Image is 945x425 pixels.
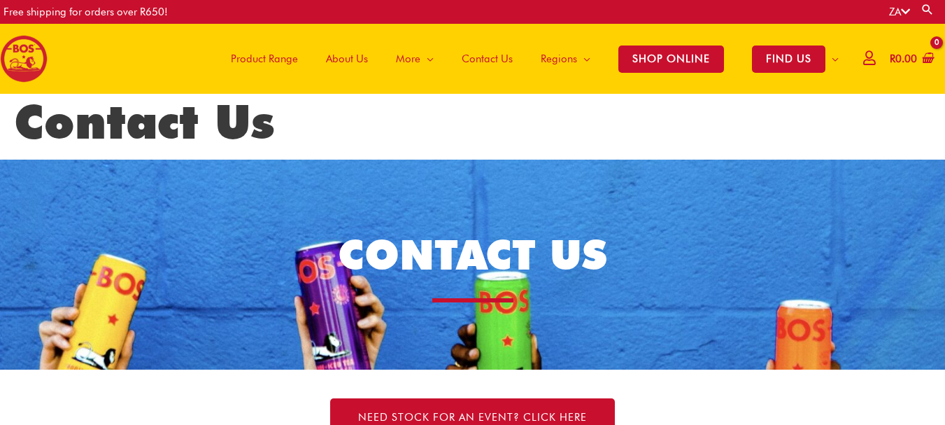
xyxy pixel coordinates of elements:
[890,53,917,65] bdi: 0.00
[382,24,448,94] a: More
[206,24,853,94] nav: Site Navigation
[462,38,513,80] span: Contact Us
[270,226,676,284] h1: CONTACT US
[326,38,368,80] span: About Us
[358,412,587,423] span: NEED STOCK FOR AN EVENT? Click here
[618,46,724,73] span: SHOP ONLINE
[921,3,935,16] a: Search button
[312,24,382,94] a: About Us
[396,38,420,80] span: More
[604,24,738,94] a: SHOP ONLINE
[752,46,825,73] span: FIND US
[889,6,910,18] a: ZA
[541,38,577,80] span: Regions
[887,43,935,75] a: View Shopping Cart, empty
[527,24,604,94] a: Regions
[448,24,527,94] a: Contact Us
[890,53,895,65] span: R
[217,24,312,94] a: Product Range
[14,94,931,150] h1: Contact Us
[231,38,298,80] span: Product Range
